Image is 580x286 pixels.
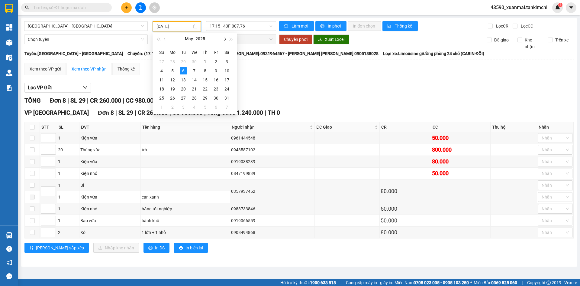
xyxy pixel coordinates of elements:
div: 4 [191,104,198,111]
span: message [6,273,12,279]
div: 1 [58,158,78,165]
span: | [115,109,117,116]
div: 21 [191,85,198,93]
div: 28 [169,58,176,65]
td: 2025-05-05 [167,66,178,75]
div: Kiện vừa [80,158,140,165]
td: 2025-05-29 [200,94,211,103]
th: CC [431,122,491,132]
td: 2025-05-12 [167,75,178,84]
td: 2025-05-15 [200,75,211,84]
span: | [123,97,124,104]
div: 19 [169,85,176,93]
span: Chọn tuyến [28,35,144,44]
div: can xanh [142,194,229,200]
span: CR 260.000 [138,109,168,116]
button: downloadXuất Excel [313,35,349,44]
div: 2 [212,58,220,65]
div: 31 [223,94,230,102]
th: Tu [178,48,189,57]
th: Thu hộ [491,122,537,132]
span: ⚪️ [470,281,472,284]
span: Thống kê [395,23,413,29]
div: 17 [223,76,230,84]
td: 2025-05-11 [156,75,167,84]
img: warehouse-icon [6,39,12,46]
button: Chuyển phơi [279,35,312,44]
span: ĐC Giao [316,124,373,130]
img: warehouse-icon [6,70,12,76]
strong: 0708 023 035 - 0935 103 250 [414,280,469,285]
td: 2025-06-02 [167,103,178,112]
div: 1 [58,205,78,212]
div: 15 [201,76,209,84]
div: Xô [80,229,140,236]
div: Thùng vừa [80,146,140,153]
th: Su [156,48,167,57]
span: SL 29 [70,97,85,104]
td: 2025-05-24 [221,84,232,94]
span: Kho nhận [522,37,543,50]
th: Tên hàng [141,122,230,132]
td: 2025-05-09 [211,66,221,75]
span: copyright [546,281,551,285]
div: 50.000 [432,134,490,142]
span: Lọc CC [518,23,534,29]
div: 18 [158,85,165,93]
td: 2025-05-08 [200,66,211,75]
div: Bao vừa [80,217,140,224]
span: Tài xế: [PERSON_NAME]:0931964567 - [PERSON_NAME] [PERSON_NAME] 0905188028 [214,50,379,57]
div: 2 [169,104,176,111]
div: 7 [191,67,198,74]
div: 50.000 [381,205,430,213]
button: Lọc VP Gửi [24,83,91,93]
div: 10 [223,67,230,74]
div: 27 [180,94,187,102]
span: Đà Nẵng - Đà Lạt [28,21,144,31]
div: 26 [169,94,176,102]
div: 16 [212,76,220,84]
td: 2025-05-02 [211,57,221,66]
img: warehouse-icon [6,54,12,61]
td: 2025-04-28 [167,57,178,66]
div: trà [142,146,229,153]
div: 11 [158,76,165,84]
div: 50.000 [432,169,490,178]
div: 7 [223,104,230,111]
strong: 0369 525 060 [491,280,517,285]
div: 6 [212,104,220,111]
span: In DS [155,245,165,251]
span: | [135,109,136,116]
span: Tổng cước 1.240.000 [207,109,263,116]
span: 17:15 - 43F-007.76 [210,21,272,31]
span: Chuyến: (17:15 [DATE]) [127,50,172,57]
span: Miền Nam [395,279,469,286]
td: 2025-05-21 [189,84,200,94]
div: Thống kê [118,66,135,72]
th: ĐVT [79,122,141,132]
td: 2025-05-03 [221,57,232,66]
div: 50.000 [381,216,430,225]
button: printerIn biên lai [174,243,208,253]
div: 27 [158,58,165,65]
div: 0948587102 [231,146,314,153]
div: 1 [201,58,209,65]
th: Mo [167,48,178,57]
span: [PERSON_NAME] sắp xếp [36,245,84,251]
div: 0988733846 [231,205,314,212]
span: bar-chart [387,24,392,29]
span: CC 980.000 [126,97,157,104]
span: TH 0 [268,109,280,116]
td: 2025-06-03 [178,103,189,112]
span: down [83,85,88,90]
td: 2025-05-06 [178,66,189,75]
div: 30 [212,94,220,102]
td: 2025-05-19 [167,84,178,94]
span: file-add [138,5,143,10]
span: printer [320,24,325,29]
td: 2025-04-30 [189,57,200,66]
button: bar-chartThống kê [382,21,418,31]
img: solution-icon [6,85,12,91]
span: | [67,97,69,104]
div: 1 [58,182,78,189]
